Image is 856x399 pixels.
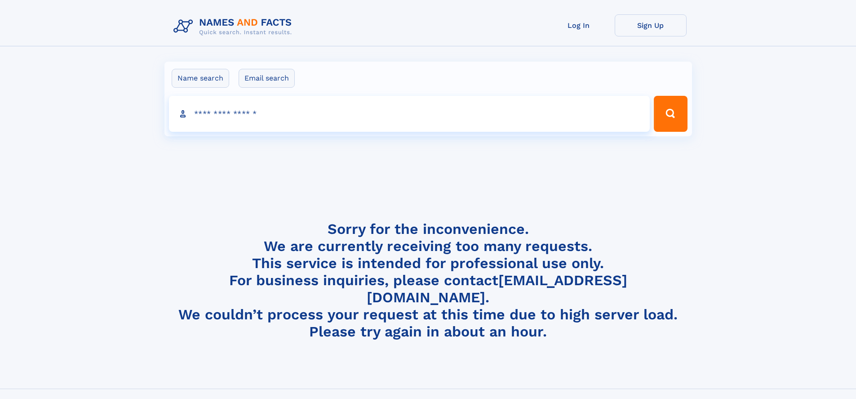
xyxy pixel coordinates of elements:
[615,14,687,36] a: Sign Up
[169,96,650,132] input: search input
[170,14,299,39] img: Logo Names and Facts
[543,14,615,36] a: Log In
[172,69,229,88] label: Name search
[170,220,687,341] h4: Sorry for the inconvenience. We are currently receiving too many requests. This service is intend...
[654,96,687,132] button: Search Button
[367,272,627,306] a: [EMAIL_ADDRESS][DOMAIN_NAME]
[239,69,295,88] label: Email search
